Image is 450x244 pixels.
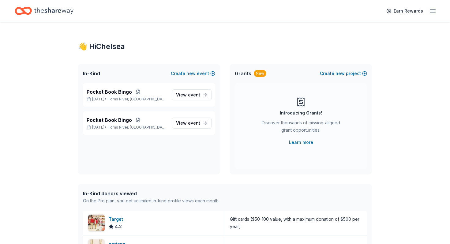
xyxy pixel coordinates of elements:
a: View event [172,118,212,129]
button: Createnewproject [320,70,367,77]
a: View event [172,89,212,100]
div: Gift cards ($50-100 value, with a maximum donation of $500 per year) [230,216,362,230]
span: event [188,92,200,97]
span: Toms River, [GEOGRAPHIC_DATA] [108,125,167,130]
button: Createnewevent [171,70,215,77]
div: In-Kind donors viewed [83,190,219,197]
div: 👋 Hi Chelsea [78,42,372,51]
a: Learn more [289,139,313,146]
span: new [336,70,345,77]
div: On the Pro plan, you get unlimited in-kind profile views each month. [83,197,219,205]
p: [DATE] • [87,97,167,102]
img: Image for Target [88,215,105,231]
span: In-Kind [83,70,100,77]
span: Grants [235,70,251,77]
span: event [188,120,200,126]
span: Toms River, [GEOGRAPHIC_DATA] [108,97,167,102]
span: Pocket Book Bingo [87,116,132,124]
span: View [176,91,200,99]
div: New [254,70,266,77]
a: Earn Rewards [383,6,427,17]
span: Pocket Book Bingo [87,88,132,96]
p: [DATE] • [87,125,167,130]
span: View [176,119,200,127]
div: Introducing Grants! [280,109,322,117]
div: Target [109,216,126,223]
span: new [186,70,196,77]
div: Discover thousands of mission-aligned grant opportunities. [259,119,343,136]
span: 4.2 [115,223,122,230]
a: Home [15,4,73,18]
